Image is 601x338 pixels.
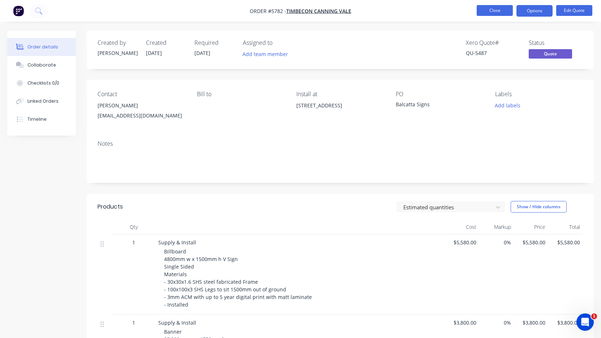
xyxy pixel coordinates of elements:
div: Created [146,39,186,46]
img: Factory [13,5,24,16]
div: Qty [112,220,155,234]
div: [PERSON_NAME] [98,100,185,111]
div: Xero Quote # [466,39,520,46]
span: 0% [482,319,511,326]
div: Markup [479,220,514,234]
span: Order #5782 - [250,8,286,14]
span: $5,580.00 [551,239,580,246]
div: [PERSON_NAME] [98,49,137,57]
span: Supply & Install [158,239,196,246]
button: Linked Orders [7,92,76,110]
div: [PERSON_NAME][EMAIL_ADDRESS][DOMAIN_NAME] [98,100,185,124]
button: Add team member [239,49,292,59]
button: Checklists 0/0 [7,74,76,92]
button: Collaborate [7,56,76,74]
div: Price [514,220,549,234]
span: $3,800.00 [517,319,546,326]
div: [STREET_ADDRESS] [296,100,384,111]
div: Timeline [27,116,47,123]
button: Options [516,5,553,17]
span: Quote [529,49,572,58]
div: Products [98,202,123,211]
span: Billboard 4800mm w x 1500mm h V Sign Single Sided Materials - 30x30x1.6 SHS steel fabricated Fram... [164,248,312,308]
div: Status [529,39,583,46]
div: Checklists 0/0 [27,80,59,86]
div: Labels [495,91,583,98]
button: Add labels [491,100,524,110]
div: Install at [296,91,384,98]
span: [DATE] [146,50,162,56]
div: Collaborate [27,62,56,68]
span: 1 [591,313,597,319]
span: $5,580.00 [517,239,546,246]
button: Edit Quote [556,5,592,16]
span: 1 [132,239,135,246]
div: Notes [98,140,583,147]
div: Balcatta Signs [396,100,484,111]
span: 1 [132,319,135,326]
span: $5,580.00 [447,239,476,246]
div: Assigned to [243,39,315,46]
div: QU-5487 [466,49,520,57]
button: Close [477,5,513,16]
div: Order details [27,44,58,50]
div: Required [194,39,234,46]
button: Show / Hide columns [511,201,567,213]
div: [STREET_ADDRESS] [296,100,384,124]
button: Add team member [243,49,292,59]
iframe: Intercom live chat [576,313,594,331]
div: [EMAIL_ADDRESS][DOMAIN_NAME] [98,111,185,121]
span: 0% [482,239,511,246]
div: Bill to [197,91,285,98]
a: Timbecon Canning Vale [286,8,351,14]
div: Total [548,220,583,234]
button: Timeline [7,110,76,128]
span: $3,800.00 [447,319,476,326]
div: PO [396,91,484,98]
div: Created by [98,39,137,46]
button: Order details [7,38,76,56]
div: Cost [445,220,479,234]
div: Contact [98,91,185,98]
div: Linked Orders [27,98,59,104]
span: Supply & Install [158,319,196,326]
span: [DATE] [194,50,210,56]
span: $3,800.00 [551,319,580,326]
